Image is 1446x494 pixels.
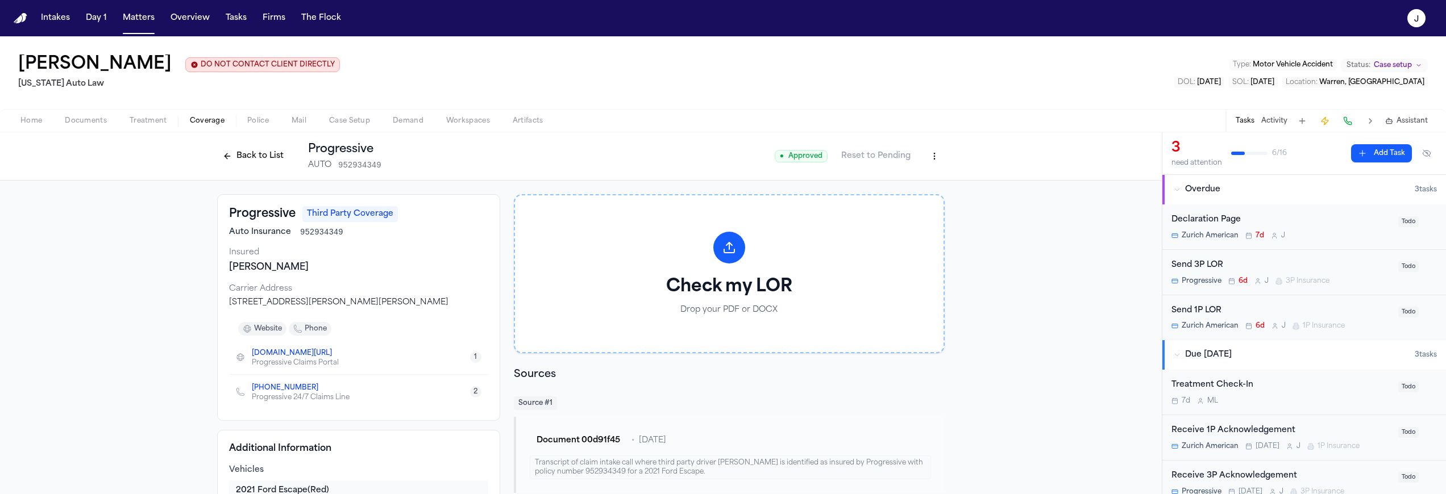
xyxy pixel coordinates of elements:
[1303,321,1345,330] span: 1P Insurance
[780,152,784,161] span: ●
[190,116,225,125] span: Coverage
[470,351,481,363] button: View 1 source
[1282,77,1428,88] button: Edit Location: Warren, MI
[515,304,944,316] p: Drop your PDF or DOCX
[305,324,327,333] span: phone
[1286,79,1318,86] span: Location :
[1229,77,1278,88] button: Edit SOL: 2028-07-16
[1182,277,1221,286] span: Progressive
[1341,58,1428,72] button: Change status from Case setup
[258,8,290,28] a: Firms
[252,393,350,402] div: Progressive 24/7 Claims Line
[229,261,488,274] div: [PERSON_NAME]
[118,8,159,28] button: Matters
[14,13,27,24] a: Home
[1171,470,1391,483] div: Receive 3P Acknowledgement
[1294,113,1310,129] button: Add Task
[289,322,331,336] button: phone
[247,116,269,125] span: Police
[1174,77,1224,88] button: Edit DOL: 2025-07-16
[1256,321,1265,330] span: 6d
[1162,204,1446,250] div: Open task: Declaration Page
[1397,116,1428,125] span: Assistant
[1232,79,1249,86] span: SOL :
[1286,277,1329,286] span: 3P Insurance
[513,116,543,125] span: Artifacts
[308,141,381,157] h1: Progressive
[834,147,917,165] button: Reset to Pending
[1351,144,1412,162] button: Add Task
[300,227,343,238] span: 952934349
[514,396,557,410] span: Source # 1
[1398,427,1419,438] span: Todo
[1182,231,1239,240] span: Zurich American
[1319,79,1424,86] span: Warren, [GEOGRAPHIC_DATA]
[329,116,370,125] span: Case Setup
[1253,61,1333,68] span: Motor Vehicle Accident
[530,430,627,451] button: Document 00d91f45
[1272,149,1287,158] span: 6 / 16
[1415,185,1437,194] span: 3 task s
[1256,231,1264,240] span: 7d
[297,8,346,28] a: The Flock
[631,435,634,446] span: •
[217,147,289,165] button: Back to List
[166,8,214,28] button: Overview
[338,160,381,171] span: 952934349
[221,8,251,28] button: Tasks
[238,322,286,336] button: website
[229,206,296,222] h3: Progressive
[1281,231,1285,240] span: J
[1207,396,1218,405] span: M L
[1171,304,1391,317] div: Send 1P LOR
[393,116,423,125] span: Demand
[1297,442,1300,451] span: J
[1282,321,1286,330] span: J
[229,247,488,258] div: Insured
[1182,396,1190,405] span: 7d
[185,57,340,72] button: Edit client contact restriction
[1236,116,1254,125] button: Tasks
[252,358,341,367] div: Progressive Claims Portal
[1171,213,1391,227] div: Declaration Page
[514,367,945,383] h2: Sources
[1398,261,1419,272] span: Todo
[81,8,111,28] button: Day 1
[1265,277,1269,286] span: J
[1385,116,1428,125] button: Assistant
[1182,321,1239,330] span: Zurich American
[1185,349,1232,361] span: Due [DATE]
[252,383,318,392] a: [PHONE_NUMBER]
[1398,472,1419,483] span: Todo
[1171,139,1222,157] div: 3
[1171,379,1391,392] div: Treatment Check-In
[515,277,944,298] h3: Check my LOR
[1162,295,1446,340] div: Open task: Send 1P LOR
[470,386,481,397] button: View 2 sources
[1171,158,1222,168] div: need attention
[775,150,828,162] span: Approved
[1178,79,1195,86] span: DOL :
[292,116,306,125] span: Mail
[1250,79,1274,86] span: [DATE]
[1340,113,1356,129] button: Make a Call
[65,116,107,125] span: Documents
[229,283,488,295] div: Carrier Address
[229,464,488,476] div: Vehicles
[1162,415,1446,460] div: Open task: Receive 1P Acknowledgement
[18,55,172,75] button: Edit matter name
[1162,175,1446,204] button: Overdue3tasks
[1374,61,1412,70] span: Case setup
[1415,350,1437,359] span: 3 task s
[229,227,291,238] span: Auto Insurance
[1171,424,1391,437] div: Receive 1P Acknowledgement
[446,116,490,125] span: Workspaces
[36,8,74,28] button: Intakes
[1317,113,1333,129] button: Create Immediate Task
[1416,144,1437,162] button: Hide completed tasks (⌘⇧H)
